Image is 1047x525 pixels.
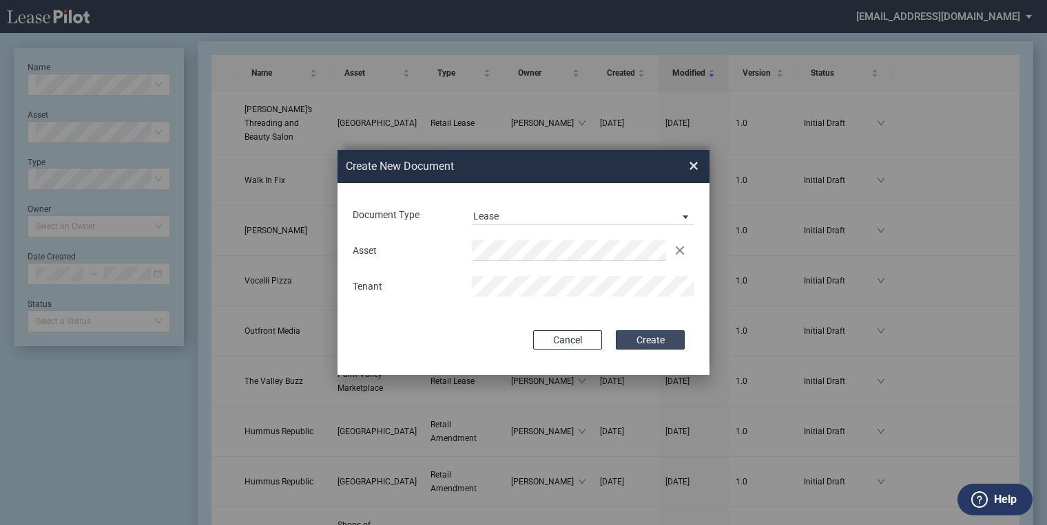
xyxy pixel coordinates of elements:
div: Lease [473,211,499,222]
md-select: Document Type: Lease [472,204,694,225]
div: Document Type [344,208,464,222]
button: Cancel [533,330,602,350]
button: Create [616,330,685,350]
div: Asset [344,244,464,258]
label: Help [994,491,1017,508]
md-dialog: Create New ... [338,150,709,376]
div: Tenant [344,280,464,294]
span: × [689,155,698,177]
h2: Create New Document [346,159,639,174]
